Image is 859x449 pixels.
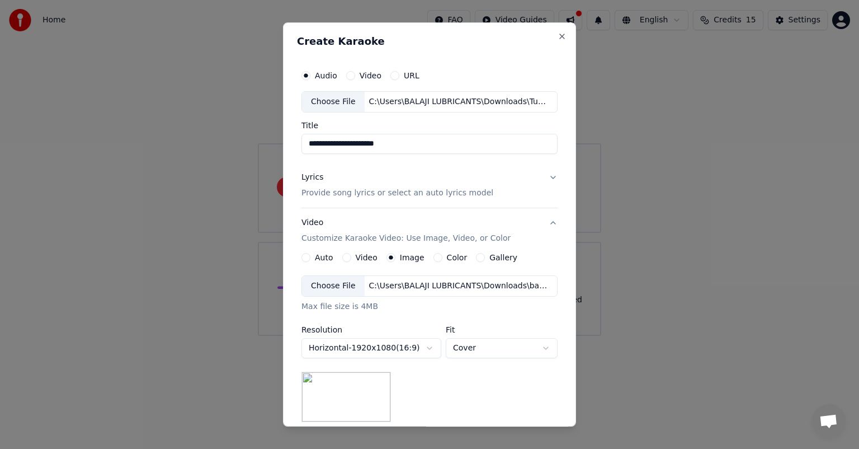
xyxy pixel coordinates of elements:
label: Fit [446,326,558,334]
label: Resolution [301,326,441,334]
label: Image [400,254,424,261]
button: LyricsProvide song lyrics or select an auto lyrics model [301,163,558,208]
p: Customize Karaoke Video: Use Image, Video, or Color [301,233,511,244]
div: Lyrics [301,172,323,183]
label: Color [447,254,468,261]
label: Title [301,121,558,129]
div: Choose File [302,276,365,296]
div: Choose File [302,92,365,112]
label: Video [360,72,381,79]
div: C:\Users\BALAJI LUBRICANTS\Downloads\back.jpg [365,280,555,292]
div: Max file size is 4MB [301,301,558,312]
label: Video [356,254,377,261]
label: URL [404,72,419,79]
div: C:\Users\BALAJI LUBRICANTS\Downloads\Tum Dil Ki Dhadkan Mein.mp3 [365,96,555,107]
button: VideoCustomize Karaoke Video: Use Image, Video, or Color [301,208,558,253]
label: Auto [315,254,333,261]
div: Video [301,217,511,244]
h2: Create Karaoke [297,36,562,46]
label: Audio [315,72,337,79]
p: Provide song lyrics or select an auto lyrics model [301,188,493,199]
label: Gallery [489,254,517,261]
